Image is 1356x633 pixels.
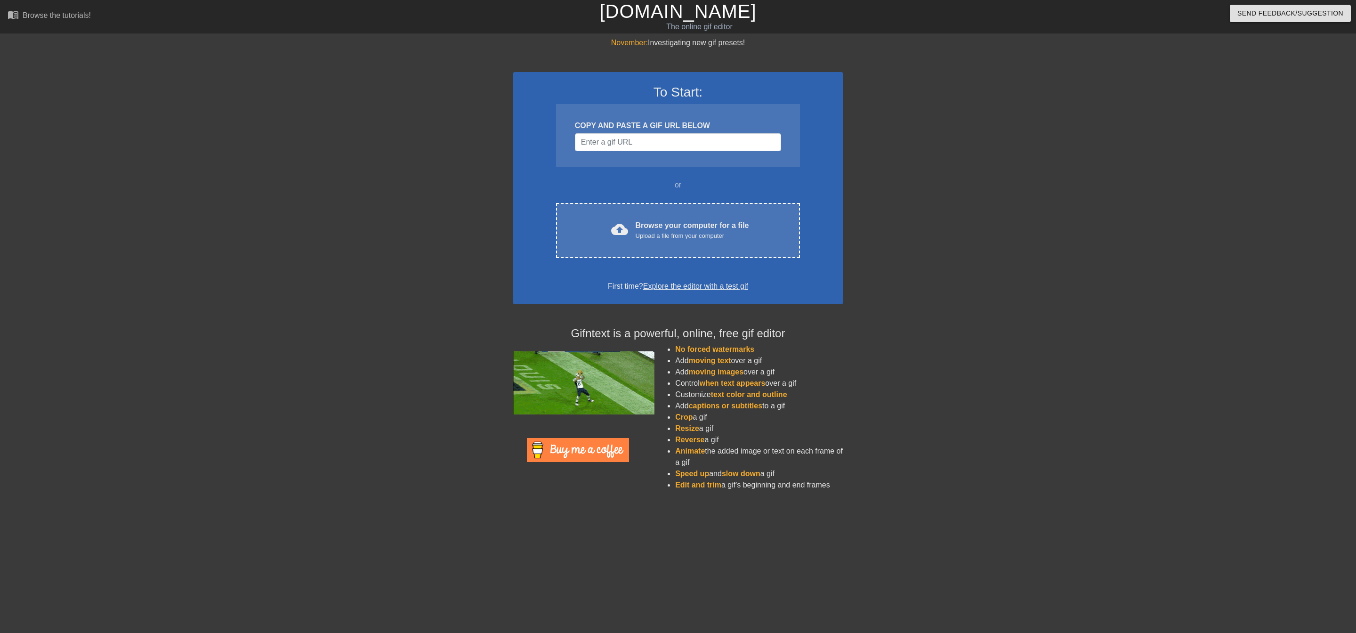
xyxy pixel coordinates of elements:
li: Customize [675,389,843,400]
div: or [538,179,818,191]
li: a gif [675,434,843,446]
div: Upload a file from your computer [636,231,749,241]
li: Add over a gif [675,366,843,378]
a: [DOMAIN_NAME] [599,1,756,22]
div: Browse the tutorials! [23,11,91,19]
span: Reverse [675,436,704,444]
li: a gif [675,423,843,434]
span: Resize [675,424,699,432]
span: text color and outline [711,390,787,398]
li: Add over a gif [675,355,843,366]
span: Speed up [675,470,709,478]
span: Send Feedback/Suggestion [1237,8,1343,19]
span: slow down [722,470,760,478]
span: moving text [689,357,731,365]
span: when text appears [700,379,766,387]
h3: To Start: [525,84,831,100]
span: November: [611,39,648,47]
a: Browse the tutorials! [8,9,91,24]
li: Add to a gif [675,400,843,412]
div: Browse your computer for a file [636,220,749,241]
span: Animate [675,447,705,455]
li: and a gif [675,468,843,479]
div: The online gif editor [457,21,942,32]
img: football_small.gif [513,351,654,414]
div: First time? [525,281,831,292]
li: the added image or text on each frame of a gif [675,446,843,468]
div: COPY AND PASTE A GIF URL BELOW [575,120,781,131]
span: Crop [675,413,693,421]
span: captions or subtitles [689,402,762,410]
span: Edit and trim [675,481,721,489]
span: moving images [689,368,743,376]
div: Investigating new gif presets! [513,37,843,49]
button: Send Feedback/Suggestion [1230,5,1351,22]
a: Explore the editor with a test gif [643,282,748,290]
span: menu_book [8,9,19,20]
img: Buy Me A Coffee [527,438,629,462]
input: Username [575,133,781,151]
li: a gif's beginning and end frames [675,479,843,491]
span: No forced watermarks [675,345,754,353]
h4: Gifntext is a powerful, online, free gif editor [513,327,843,341]
span: cloud_upload [611,221,628,238]
li: Control over a gif [675,378,843,389]
li: a gif [675,412,843,423]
